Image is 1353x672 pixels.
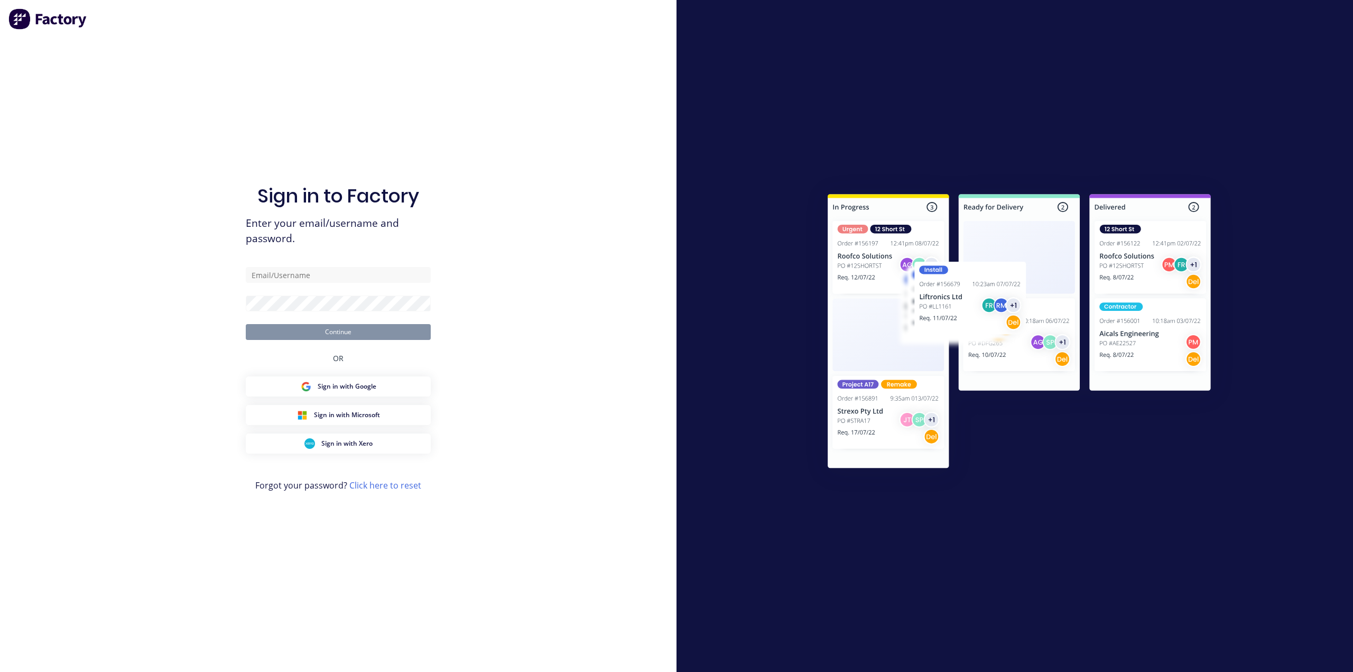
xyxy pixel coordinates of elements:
[246,324,431,340] button: Continue
[297,410,308,420] img: Microsoft Sign in
[246,267,431,283] input: Email/Username
[349,480,421,491] a: Click here to reset
[804,173,1234,493] img: Sign in
[301,381,311,392] img: Google Sign in
[246,216,431,246] span: Enter your email/username and password.
[246,405,431,425] button: Microsoft Sign inSign in with Microsoft
[318,382,376,391] span: Sign in with Google
[246,376,431,397] button: Google Sign inSign in with Google
[321,439,373,448] span: Sign in with Xero
[246,434,431,454] button: Xero Sign inSign in with Xero
[333,340,344,376] div: OR
[314,410,380,420] span: Sign in with Microsoft
[8,8,88,30] img: Factory
[304,438,315,449] img: Xero Sign in
[257,185,419,207] h1: Sign in to Factory
[255,479,421,492] span: Forgot your password?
